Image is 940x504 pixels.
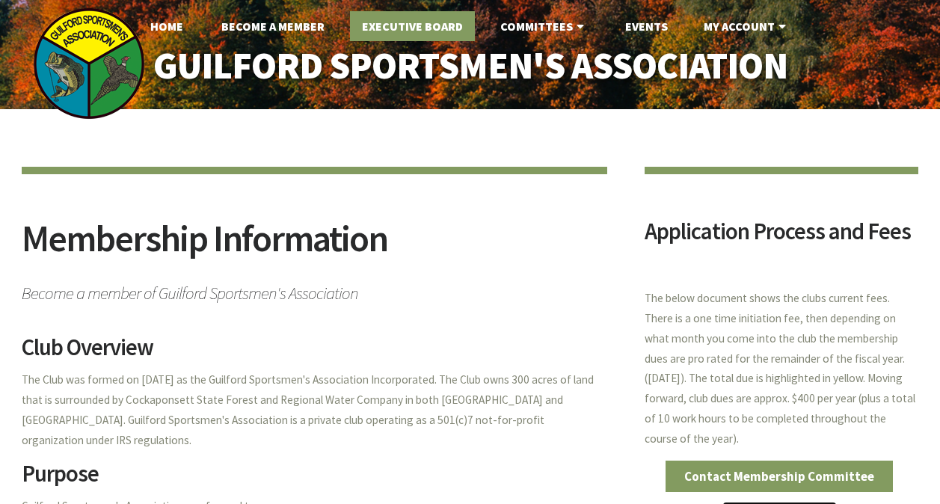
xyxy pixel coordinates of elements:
[645,289,919,449] p: The below document shows the clubs current fees. There is a one time initiation fee, then dependi...
[645,220,919,254] h2: Application Process and Fees
[22,462,607,497] h2: Purpose
[692,11,802,41] a: My Account
[350,11,475,41] a: Executive Board
[121,34,819,98] a: Guilford Sportsmen's Association
[209,11,337,41] a: Become A Member
[33,7,145,120] img: logo_sm.png
[488,11,600,41] a: Committees
[138,11,195,41] a: Home
[22,370,607,450] p: The Club was formed on [DATE] as the Guilford Sportsmen's Association Incorporated. The Club owns...
[22,220,607,276] h2: Membership Information
[666,461,894,492] a: Contact Membership Committee
[22,276,607,302] span: Become a member of Guilford Sportsmen's Association
[22,336,607,370] h2: Club Overview
[613,11,680,41] a: Events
